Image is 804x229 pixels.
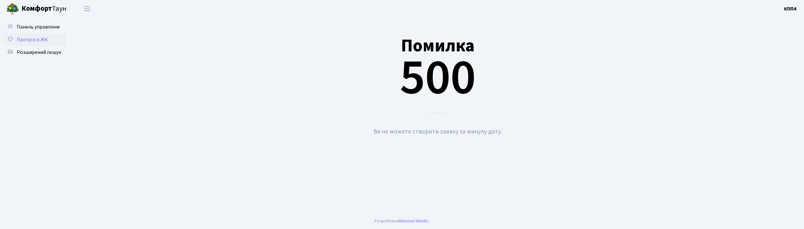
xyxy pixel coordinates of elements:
b: КПП4 [784,5,796,12]
span: Розширений пошук [17,49,61,56]
a: Панель управління [3,21,67,33]
small: Ви не можете створити заявку за минулу дату. [373,127,502,136]
a: Massive Kinetic [399,218,429,224]
small: Помилка [401,33,475,58]
a: Розширений пошук [3,46,67,59]
img: logo.png [6,3,19,15]
div: Розроблено . [374,218,430,225]
span: Таун [22,3,67,14]
span: Пропуск в ЖК [17,36,48,43]
span: Панель управління [17,23,60,30]
button: Переключити навігацію [79,3,95,14]
a: Пропуск в ЖК [3,33,67,46]
a: КПП4 [784,5,796,13]
div: 500 [81,20,794,113]
b: Комфорт [22,3,52,14]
